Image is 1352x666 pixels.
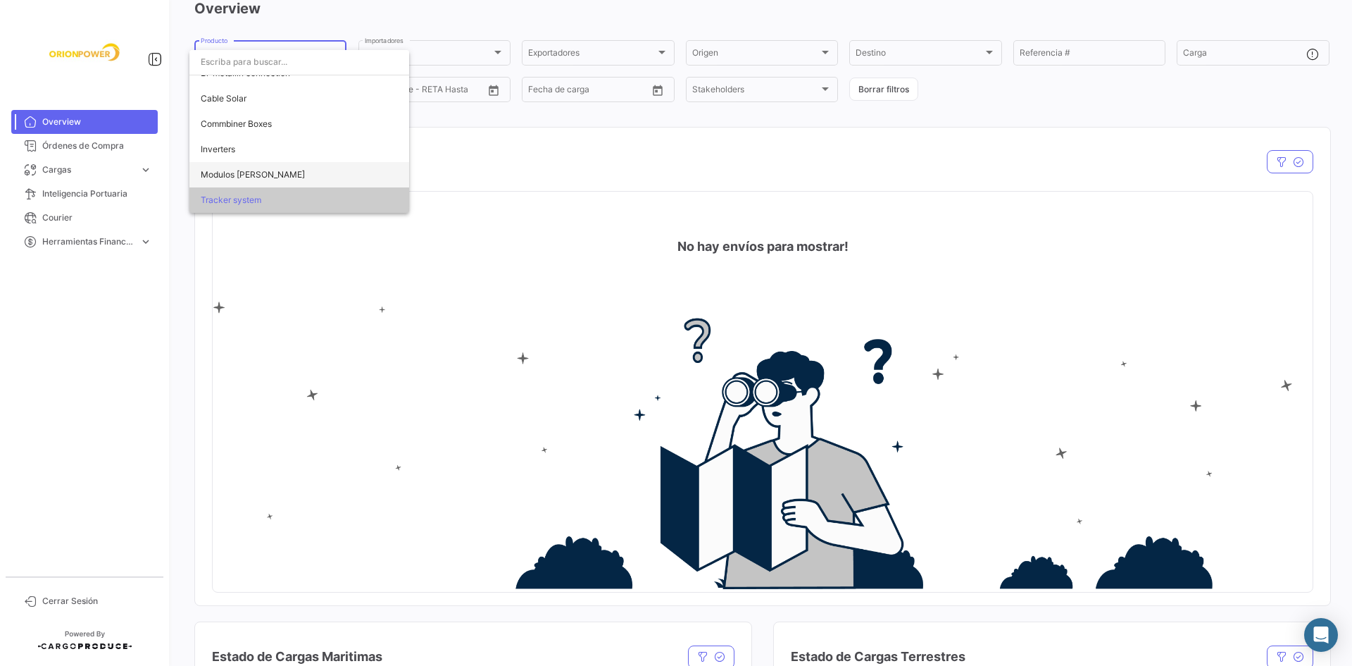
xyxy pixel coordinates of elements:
[201,118,272,129] span: Commbiner Boxes
[201,169,305,180] span: Modulos solares
[1304,618,1338,652] div: Abrir Intercom Messenger
[201,144,235,154] span: Inverters
[189,49,409,75] input: dropdown search
[201,195,261,205] span: Tracker system
[201,93,246,104] span: Cable Solar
